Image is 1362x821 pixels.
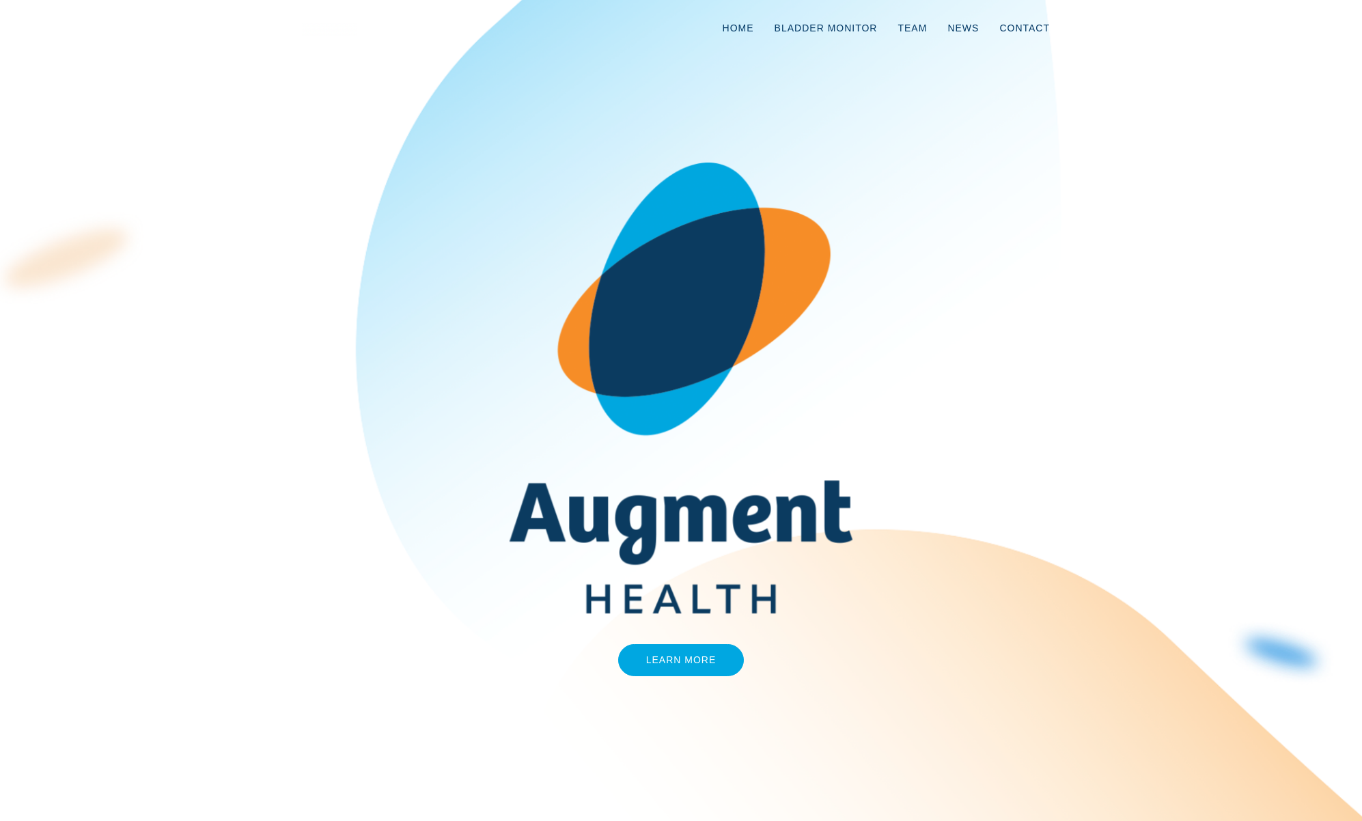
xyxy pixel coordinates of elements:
[712,5,764,51] a: Home
[764,5,888,51] a: Bladder Monitor
[887,5,937,51] a: Team
[302,23,357,36] img: logo
[499,163,863,614] img: AugmentHealth_FullColor_Transparent.png
[937,5,989,51] a: News
[989,5,1060,51] a: Contact
[618,644,745,676] a: Learn More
